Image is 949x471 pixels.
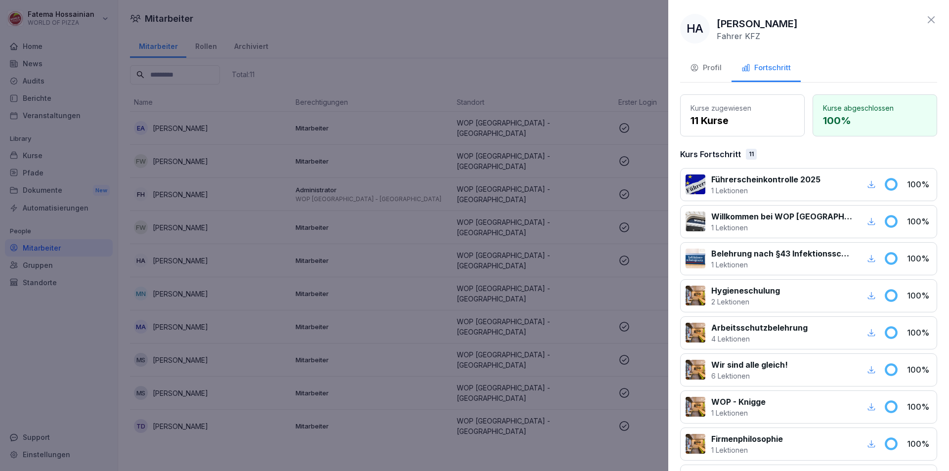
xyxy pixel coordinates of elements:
p: 6 Lektionen [711,371,788,381]
p: 1 Lektionen [711,222,853,233]
p: 100 % [907,178,932,190]
p: Kurse abgeschlossen [823,103,927,113]
div: HA [680,14,710,43]
p: 100 % [907,401,932,413]
p: 100 % [907,215,932,227]
div: Fortschritt [741,62,791,74]
p: 100 % [907,253,932,264]
p: 1 Lektionen [711,408,766,418]
p: Wir sind alle gleich! [711,359,788,371]
div: 11 [746,149,757,160]
button: Fortschritt [732,55,801,82]
p: WOP - Knigge [711,396,766,408]
p: 11 Kurse [690,113,794,128]
p: Hygieneschulung [711,285,780,297]
p: [PERSON_NAME] [717,16,798,31]
p: 100 % [907,327,932,339]
button: Profil [680,55,732,82]
div: Profil [690,62,722,74]
p: 1 Lektionen [711,185,820,196]
p: Führerscheinkontrolle 2025 [711,173,820,185]
p: Arbeitsschutzbelehrung [711,322,808,334]
p: 100 % [907,438,932,450]
p: 100 % [823,113,927,128]
p: Kurs Fortschritt [680,148,741,160]
p: Willkommen bei WOP [GEOGRAPHIC_DATA] [711,211,853,222]
p: 1 Lektionen [711,259,853,270]
p: 1 Lektionen [711,445,783,455]
p: 2 Lektionen [711,297,780,307]
p: 100 % [907,364,932,376]
p: Belehrung nach §43 Infektionsschutzgesetz [711,248,853,259]
p: Kurse zugewiesen [690,103,794,113]
p: 4 Lektionen [711,334,808,344]
p: Fahrer KFZ [717,31,760,41]
p: Firmenphilosophie [711,433,783,445]
p: 100 % [907,290,932,301]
